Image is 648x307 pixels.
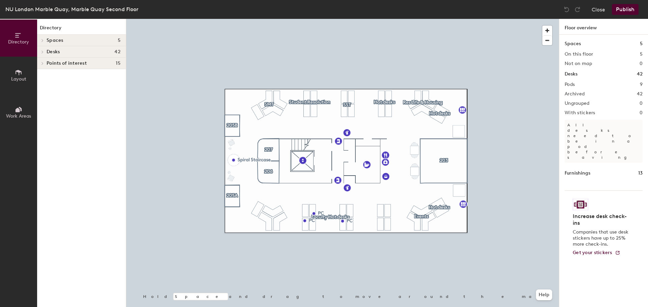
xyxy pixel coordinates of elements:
[565,70,577,78] h1: Desks
[565,52,593,57] h2: On this floor
[637,70,643,78] h1: 42
[565,170,590,177] h1: Furnishings
[565,82,575,87] h2: Pods
[574,6,581,13] img: Redo
[559,19,648,35] h1: Floor overview
[637,91,643,97] h2: 42
[592,4,605,15] button: Close
[565,101,590,106] h2: Ungrouped
[573,213,630,226] h4: Increase desk check-ins
[118,38,120,43] span: 5
[573,229,630,247] p: Companies that use desk stickers have up to 25% more check-ins.
[11,76,26,82] span: Layout
[563,6,570,13] img: Undo
[47,38,63,43] span: Spaces
[573,199,588,210] img: Sticker logo
[47,61,87,66] span: Points of interest
[573,250,612,255] span: Get your stickers
[640,52,643,57] h2: 5
[640,101,643,106] h2: 0
[638,170,643,177] h1: 13
[116,61,120,66] span: 15
[6,113,31,119] span: Work Areas
[565,120,643,163] p: All desks need to be in a pod before saving
[612,4,639,15] button: Publish
[573,250,620,256] a: Get your stickers
[114,49,120,55] span: 42
[565,91,585,97] h2: Archived
[565,61,592,66] h2: Not on map
[640,110,643,116] h2: 0
[8,39,29,45] span: Directory
[640,40,643,48] h1: 5
[5,5,138,13] div: NU London Marble Quay, Marble Quay Second Floor
[47,49,60,55] span: Desks
[640,82,643,87] h2: 9
[536,289,552,300] button: Help
[565,110,595,116] h2: With stickers
[640,61,643,66] h2: 0
[565,40,581,48] h1: Spaces
[37,24,126,35] h1: Directory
